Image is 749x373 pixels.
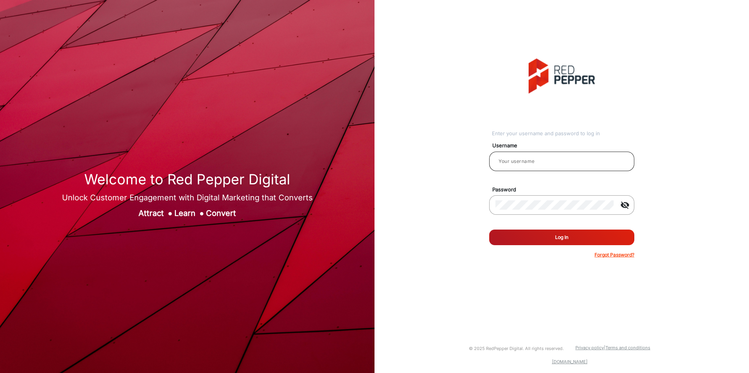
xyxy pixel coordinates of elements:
h1: Welcome to Red Pepper Digital [62,171,313,188]
p: Forgot Password? [595,251,634,258]
a: [DOMAIN_NAME] [552,359,587,364]
div: Unlock Customer Engagement with Digital Marketing that Converts [62,192,313,203]
button: Log In [489,230,634,245]
a: Terms and conditions [605,345,650,350]
span: ● [199,209,204,218]
img: vmg-logo [529,58,595,94]
div: Enter your username and password to log in [492,130,634,138]
a: Privacy policy [575,345,604,350]
div: Attract Learn Convert [62,207,313,219]
span: ● [168,209,172,218]
small: © 2025 RedPepper Digital. All rights reserved. [469,346,564,351]
input: Your username [495,157,628,166]
mat-label: Password [486,186,643,194]
a: | [604,345,605,350]
mat-icon: visibility_off [616,200,634,210]
mat-label: Username [486,142,643,150]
